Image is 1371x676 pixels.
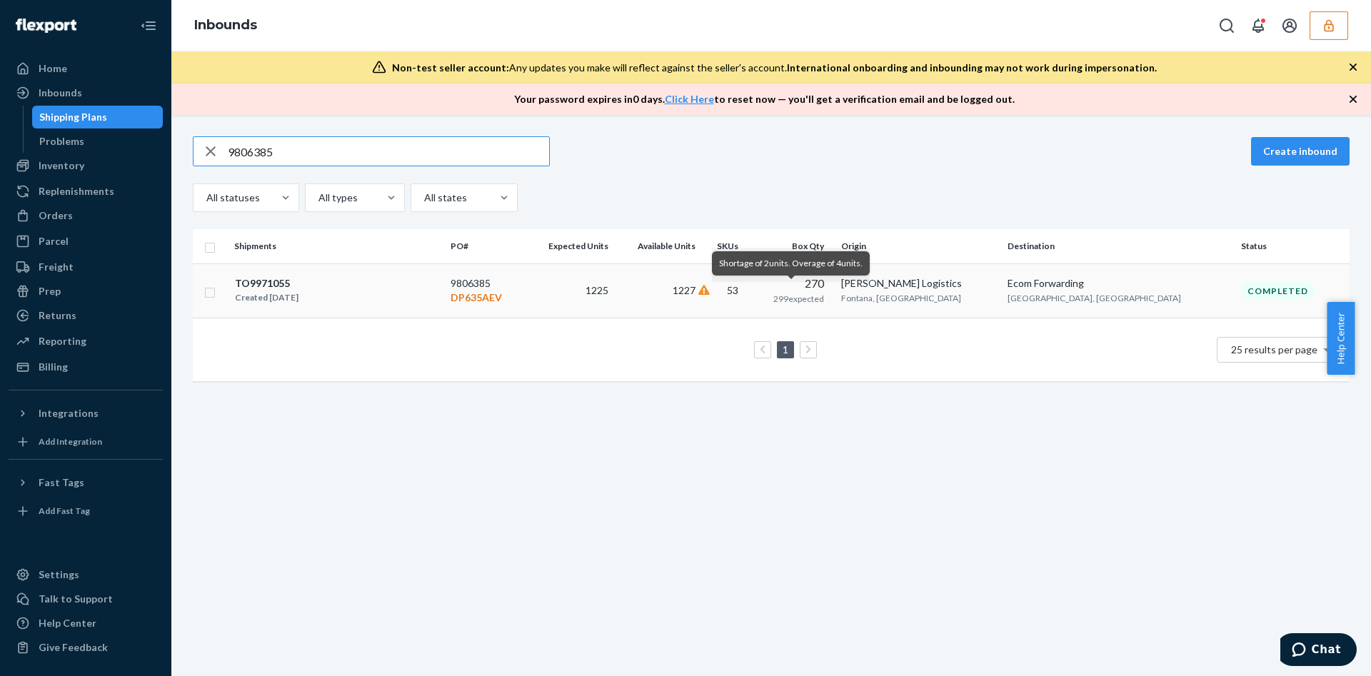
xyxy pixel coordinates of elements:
button: Help Center [1327,302,1355,375]
input: All statuses [205,191,206,205]
div: 270 [755,276,824,292]
a: Help Center [9,612,163,635]
a: Add Fast Tag [9,500,163,523]
a: Settings [9,563,163,586]
button: Integrations [9,402,163,425]
span: 299 expected [773,293,824,304]
p: Your password expires in 0 days . to reset now — you'll get a verification email and be logged out. [514,92,1015,106]
span: [GEOGRAPHIC_DATA], [GEOGRAPHIC_DATA] [1008,293,1181,303]
th: PO# [445,229,524,263]
a: Parcel [9,230,163,253]
button: Open Search Box [1212,11,1241,40]
div: Settings [39,567,79,582]
div: TO9971055 [235,276,298,291]
div: Prep [39,284,61,298]
div: Shortage of 2 units . Overage of 4 units . [712,251,870,276]
a: Home [9,57,163,80]
div: Inventory [39,158,84,173]
input: All states [423,191,424,205]
div: Talk to Support [39,592,113,606]
a: Freight [9,256,163,278]
div: Help Center [39,616,96,630]
th: Shipments [228,229,445,263]
span: 53 [727,284,738,296]
input: Search inbounds by name, destination, msku... [228,137,549,166]
th: Destination [1002,229,1235,263]
th: Origin [835,229,1002,263]
span: 1225 [586,284,608,296]
a: Page 1 is your current page [780,343,791,355]
input: All types [317,191,318,205]
button: Close Navigation [134,11,163,40]
a: Inbounds [9,81,163,104]
div: Created [DATE] [235,291,298,305]
a: Problems [32,130,164,153]
div: Inbounds [39,86,82,100]
button: Give Feedback [9,636,163,659]
p: DP635AEV [451,291,518,305]
div: Give Feedback [39,640,108,655]
button: Create inbound [1251,137,1350,166]
div: Any updates you make will reflect against the seller's account. [392,61,1157,75]
img: Flexport logo [16,19,76,33]
div: Returns [39,308,76,323]
button: Fast Tags [9,471,163,494]
a: Shipping Plans [32,106,164,128]
th: Expected Units [524,229,614,263]
a: Inventory [9,154,163,177]
span: Non-test seller account: [392,61,509,74]
div: Integrations [39,406,99,420]
div: Ecom Forwarding [1008,276,1230,291]
div: Add Fast Tag [39,505,90,517]
div: Reporting [39,334,86,348]
span: Fontana, [GEOGRAPHIC_DATA] [841,293,961,303]
th: Available Units [614,229,701,263]
a: Billing [9,355,163,378]
div: Parcel [39,234,69,248]
div: Problems [39,134,84,148]
span: International onboarding and inbounding may not work during impersonation. [787,61,1157,74]
a: Replenishments [9,180,163,203]
a: Add Integration [9,430,163,453]
td: 9806385 [445,263,524,318]
button: Open notifications [1244,11,1272,40]
div: Freight [39,260,74,274]
a: Inbounds [194,17,257,33]
div: Completed [1241,282,1315,300]
div: Home [39,61,67,76]
div: [PERSON_NAME] Logistics [841,276,996,291]
span: 1227 [673,284,695,296]
div: Shipping Plans [39,110,107,124]
button: Open account menu [1275,11,1304,40]
div: Orders [39,208,73,223]
a: Prep [9,280,163,303]
th: SKUs [701,229,750,263]
ol: breadcrumbs [183,5,268,46]
div: Fast Tags [39,475,84,490]
button: Talk to Support [9,587,163,610]
th: Status [1235,229,1350,263]
a: Click Here [665,93,714,105]
div: Billing [39,360,68,374]
div: Add Integration [39,435,102,448]
span: 25 results per page [1231,343,1317,355]
iframe: Opens a widget where you can chat to one of our agents [1280,633,1357,669]
div: Replenishments [39,184,114,198]
th: Box Qty [750,229,835,263]
a: Returns [9,304,163,327]
a: Orders [9,204,163,227]
a: Reporting [9,330,163,353]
